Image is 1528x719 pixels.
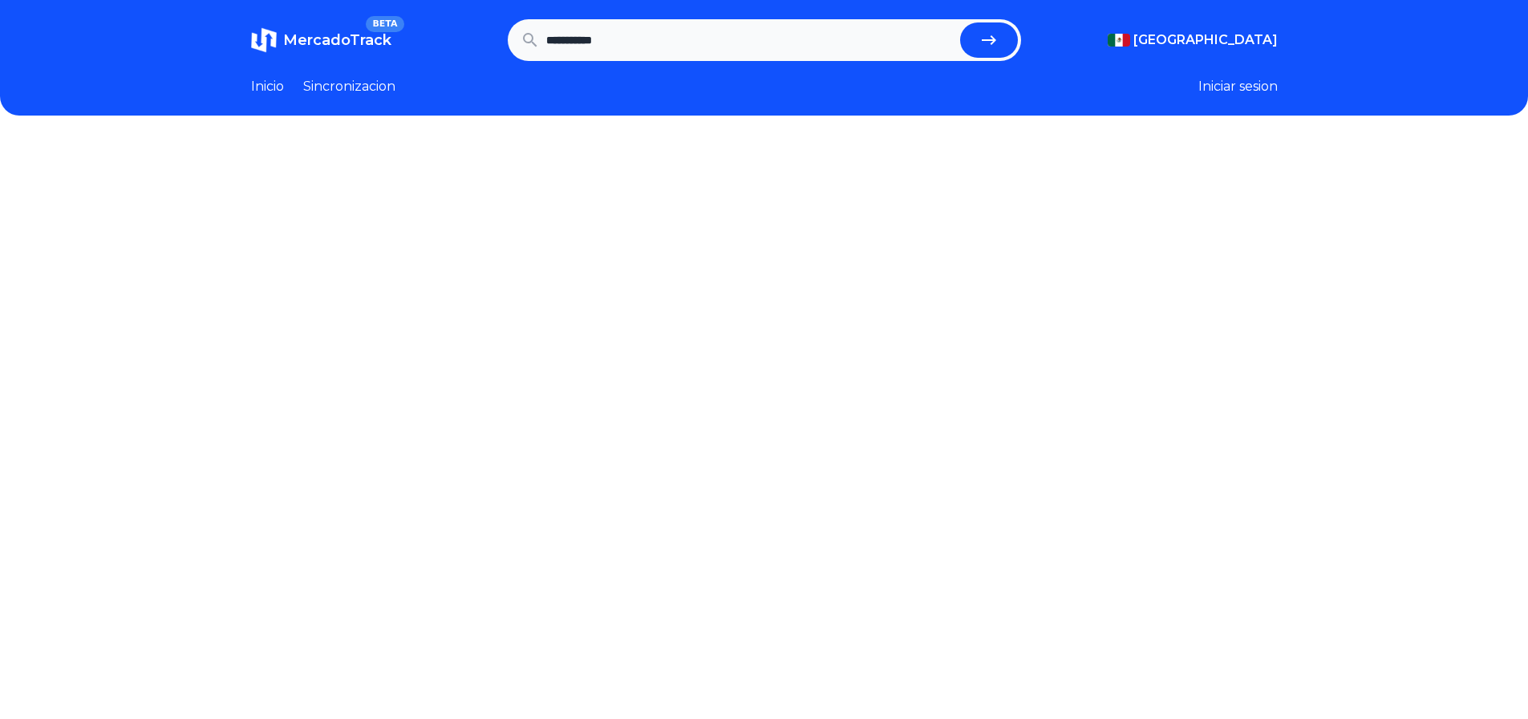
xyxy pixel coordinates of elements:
button: Iniciar sesion [1198,77,1278,96]
img: Mexico [1108,34,1130,47]
span: [GEOGRAPHIC_DATA] [1133,30,1278,50]
img: MercadoTrack [251,27,277,53]
button: [GEOGRAPHIC_DATA] [1108,30,1278,50]
span: MercadoTrack [283,31,391,49]
a: MercadoTrackBETA [251,27,391,53]
span: BETA [366,16,403,32]
a: Sincronizacion [303,77,395,96]
a: Inicio [251,77,284,96]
